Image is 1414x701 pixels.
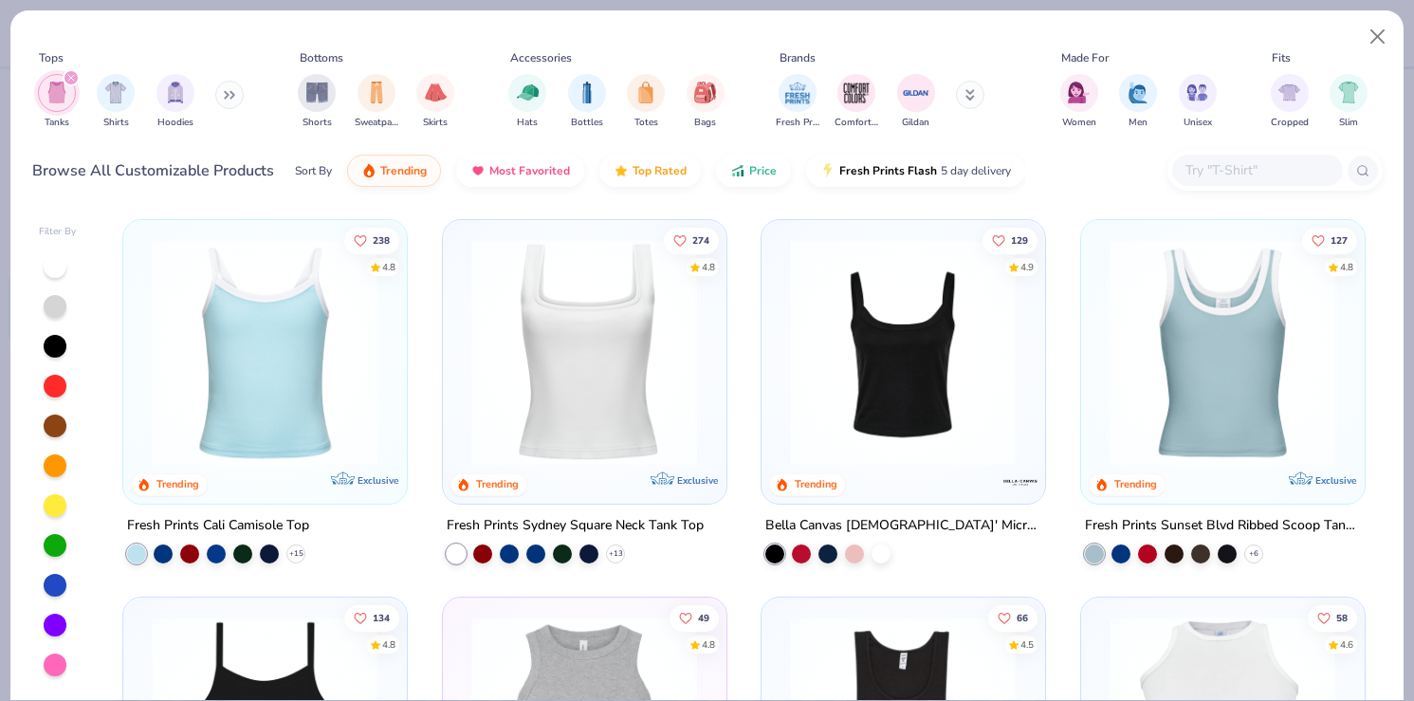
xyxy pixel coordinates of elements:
[941,160,1011,182] span: 5 day delivery
[45,116,69,130] span: Tanks
[1119,74,1157,130] div: filter for Men
[303,116,332,130] span: Shorts
[447,513,704,537] div: Fresh Prints Sydney Square Neck Tank Top
[635,82,656,103] img: Totes Image
[39,225,77,239] div: Filter By
[1184,159,1330,181] input: Try "T-Shirt"
[1062,116,1096,130] span: Women
[358,473,398,486] span: Exclusive
[783,79,812,107] img: Fresh Prints Image
[517,116,538,130] span: Hats
[676,473,717,486] span: Exclusive
[508,74,546,130] div: filter for Hats
[156,74,194,130] div: filter for Hoodies
[423,116,448,130] span: Skirts
[373,235,390,245] span: 238
[776,116,819,130] span: Fresh Prints
[300,49,343,66] div: Bottoms
[1061,49,1109,66] div: Made For
[39,49,64,66] div: Tops
[702,637,715,652] div: 4.8
[627,74,665,130] button: filter button
[1001,462,1039,500] img: Bella + Canvas logo
[1340,637,1353,652] div: 4.6
[344,604,399,631] button: Like
[1011,235,1028,245] span: 129
[776,74,819,130] div: filter for Fresh Prints
[46,82,67,103] img: Tanks Image
[902,79,930,107] img: Gildan Image
[103,116,129,130] span: Shirts
[1068,82,1090,103] img: Women Image
[599,155,701,187] button: Top Rated
[806,155,1025,187] button: Fresh Prints Flash5 day delivery
[1179,74,1217,130] button: filter button
[780,49,816,66] div: Brands
[614,163,629,178] img: TopRated.gif
[380,163,427,178] span: Trending
[1271,74,1309,130] div: filter for Cropped
[1020,260,1034,274] div: 4.9
[842,79,871,107] img: Comfort Colors Image
[1271,74,1309,130] button: filter button
[897,74,935,130] button: filter button
[1339,116,1358,130] span: Slim
[32,159,274,182] div: Browse All Customizable Products
[517,82,539,103] img: Hats Image
[820,163,836,178] img: flash.gif
[1249,547,1258,559] span: + 6
[355,116,398,130] span: Sweatpants
[366,82,387,103] img: Sweatpants Image
[361,163,376,178] img: trending.gif
[568,74,606,130] div: filter for Bottles
[1271,116,1309,130] span: Cropped
[1272,49,1291,66] div: Fits
[694,82,715,103] img: Bags Image
[749,163,777,178] span: Price
[462,239,707,466] img: 94a2aa95-cd2b-4983-969b-ecd512716e9a
[142,239,387,466] img: a25d9891-da96-49f3-a35e-76288174bf3a
[1060,74,1098,130] div: filter for Women
[670,604,719,631] button: Like
[344,227,399,253] button: Like
[1330,74,1368,130] button: filter button
[571,116,603,130] span: Bottles
[1186,82,1208,103] img: Unisex Image
[634,116,658,130] span: Totes
[1314,473,1355,486] span: Exclusive
[1360,19,1396,55] button: Close
[355,74,398,130] button: filter button
[373,613,390,622] span: 134
[707,239,951,466] img: 63ed7c8a-03b3-4701-9f69-be4b1adc9c5f
[982,227,1038,253] button: Like
[105,82,127,103] img: Shirts Image
[698,613,709,622] span: 49
[508,74,546,130] button: filter button
[897,74,935,130] div: filter for Gildan
[694,116,716,130] span: Bags
[157,116,193,130] span: Hoodies
[38,74,76,130] div: filter for Tanks
[702,260,715,274] div: 4.8
[1020,637,1034,652] div: 4.5
[988,604,1038,631] button: Like
[1308,604,1357,631] button: Like
[1060,74,1098,130] button: filter button
[1179,74,1217,130] div: filter for Unisex
[1129,116,1148,130] span: Men
[127,513,309,537] div: Fresh Prints Cali Camisole Top
[470,163,486,178] img: most_fav.gif
[1085,513,1361,537] div: Fresh Prints Sunset Blvd Ribbed Scoop Tank Top
[425,82,447,103] img: Skirts Image
[456,155,584,187] button: Most Favorited
[382,637,395,652] div: 4.8
[347,155,441,187] button: Trending
[1331,235,1348,245] span: 127
[780,239,1025,466] img: 8af284bf-0d00-45ea-9003-ce4b9a3194ad
[664,227,719,253] button: Like
[765,513,1041,537] div: Bella Canvas [DEMOGRAPHIC_DATA]' Micro Ribbed Scoop Tank
[306,82,328,103] img: Shorts Image
[835,74,878,130] div: filter for Comfort Colors
[97,74,135,130] div: filter for Shirts
[382,260,395,274] div: 4.8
